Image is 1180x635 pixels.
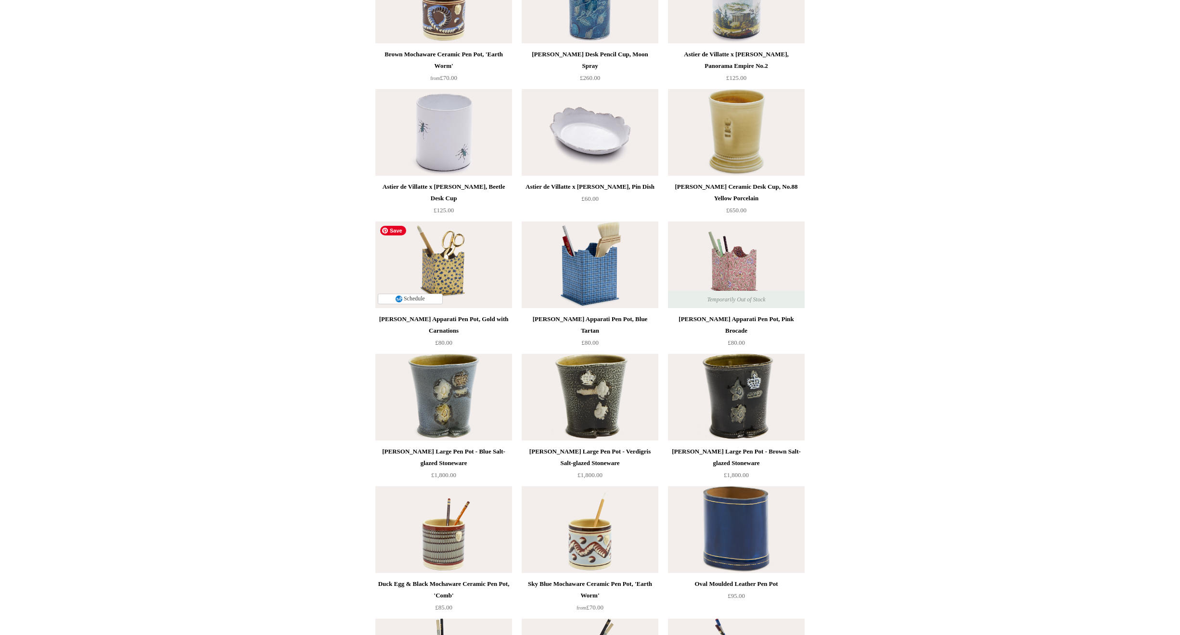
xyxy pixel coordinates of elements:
span: from [430,76,440,81]
a: Steve Harrison Large Pen Pot - Verdigris Salt-glazed Stoneware Steve Harrison Large Pen Pot - Ver... [522,354,658,441]
div: [PERSON_NAME] Desk Pencil Cup, Moon Spray [524,49,656,72]
span: Schedule [404,295,425,302]
div: Astier de Villatte x [PERSON_NAME], Pin Dish [524,181,656,193]
div: [PERSON_NAME] Large Pen Pot - Verdigris Salt-glazed Stoneware [524,446,656,469]
a: Brown Mochaware Ceramic Pen Pot, 'Earth Worm' from£70.00 [375,49,512,88]
span: £650.00 [726,207,746,214]
a: Duck Egg & Black Mochaware Ceramic Pen Pot, 'Comb' Duck Egg & Black Mochaware Ceramic Pen Pot, 'C... [375,486,512,573]
div: [PERSON_NAME] Apparati Pen Pot, Gold with Carnations [378,313,510,337]
div: [PERSON_NAME] Apparati Pen Pot, Blue Tartan [524,313,656,337]
a: Duck Egg & Black Mochaware Ceramic Pen Pot, 'Comb' £85.00 [375,578,512,618]
span: Save [380,226,406,235]
a: Sky Blue Mochaware Ceramic Pen Pot, 'Earth Worm' Sky Blue Mochaware Ceramic Pen Pot, 'Earth Worm' [522,486,658,573]
span: £80.00 [581,339,599,346]
img: Steve Harrison Large Pen Pot - Brown Salt-glazed Stoneware [668,354,805,441]
span: from [577,605,586,610]
span: £260.00 [580,74,600,81]
a: [PERSON_NAME] Large Pen Pot - Brown Salt-glazed Stoneware £1,800.00 [668,446,805,485]
a: Astier de Villatte x John Derian, Beetle Desk Cup Astier de Villatte x John Derian, Beetle Desk Cup [375,89,512,176]
a: Astier de Villatte x [PERSON_NAME], Pin Dish £60.00 [522,181,658,220]
a: [PERSON_NAME] Desk Pencil Cup, Moon Spray £260.00 [522,49,658,88]
span: £125.00 [434,207,454,214]
button: Schedule [378,294,443,304]
span: £1,800.00 [724,471,749,479]
a: [PERSON_NAME] Apparati Pen Pot, Gold with Carnations £80.00 [375,313,512,353]
a: [PERSON_NAME] Ceramic Desk Cup, No.88 Yellow Porcelain £650.00 [668,181,805,220]
span: £85.00 [435,604,452,611]
img: Scanlon Apparati Pen Pot, Blue Tartan [522,221,658,308]
img: Steve Harrison Large Pen Pot - Blue Salt-glazed Stoneware [375,354,512,441]
div: Sky Blue Mochaware Ceramic Pen Pot, 'Earth Worm' [524,578,656,601]
a: Steve Harrison Large Pen Pot - Brown Salt-glazed Stoneware Steve Harrison Large Pen Pot - Brown S... [668,354,805,441]
span: £80.00 [728,339,745,346]
div: Astier de Villatte x [PERSON_NAME], Panorama Empire No.2 [670,49,802,72]
span: £80.00 [435,339,452,346]
div: [PERSON_NAME] Ceramic Desk Cup, No.88 Yellow Porcelain [670,181,802,204]
span: £1,800.00 [431,471,456,479]
a: Sky Blue Mochaware Ceramic Pen Pot, 'Earth Worm' from£70.00 [522,578,658,618]
span: Temporarily Out of Stock [697,291,775,308]
img: Oval Moulded Leather Pen Pot [668,486,805,573]
a: [PERSON_NAME] Apparati Pen Pot, Pink Brocade £80.00 [668,313,805,353]
a: [PERSON_NAME] Large Pen Pot - Blue Salt-glazed Stoneware £1,800.00 [375,446,512,485]
span: £1,800.00 [577,471,603,479]
a: Scanlon Apparati Pen Pot, Pink Brocade Scanlon Apparati Pen Pot, Pink Brocade Temporarily Out of ... [668,221,805,308]
a: Steve Harrison Large Pen Pot - Blue Salt-glazed Stoneware Steve Harrison Large Pen Pot - Blue Sal... [375,354,512,441]
div: Oval Moulded Leather Pen Pot [670,578,802,590]
span: £95.00 [728,592,745,599]
a: [PERSON_NAME] Large Pen Pot - Verdigris Salt-glazed Stoneware £1,800.00 [522,446,658,485]
img: Steve Harrison Large Pen Pot - Verdigris Salt-glazed Stoneware [522,354,658,441]
div: Brown Mochaware Ceramic Pen Pot, 'Earth Worm' [378,49,510,72]
img: Scanlon Apparati Pen Pot, Gold with Carnations [375,221,512,308]
a: Steve Harrison Ceramic Desk Cup, No.88 Yellow Porcelain Steve Harrison Ceramic Desk Cup, No.88 Ye... [668,89,805,176]
span: £70.00 [430,74,457,81]
img: Sky Blue Mochaware Ceramic Pen Pot, 'Earth Worm' [522,486,658,573]
div: Astier de Villatte x [PERSON_NAME], Beetle Desk Cup [378,181,510,204]
a: Oval Moulded Leather Pen Pot £95.00 [668,578,805,618]
div: Duck Egg & Black Mochaware Ceramic Pen Pot, 'Comb' [378,578,510,601]
div: [PERSON_NAME] Apparati Pen Pot, Pink Brocade [670,313,802,337]
span: £70.00 [577,604,603,611]
a: Astier de Villatte x [PERSON_NAME], Panorama Empire No.2 £125.00 [668,49,805,88]
span: £125.00 [726,74,746,81]
img: Astier de Villatte x John Derian, Beetle Desk Cup [375,89,512,176]
a: Oval Moulded Leather Pen Pot Oval Moulded Leather Pen Pot [668,486,805,573]
a: [PERSON_NAME] Apparati Pen Pot, Blue Tartan £80.00 [522,313,658,353]
img: Duck Egg & Black Mochaware Ceramic Pen Pot, 'Comb' [375,486,512,573]
img: Steve Harrison Ceramic Desk Cup, No.88 Yellow Porcelain [668,89,805,176]
a: Scanlon Apparati Pen Pot, Blue Tartan Scanlon Apparati Pen Pot, Blue Tartan [522,221,658,308]
img: Scanlon Apparati Pen Pot, Pink Brocade [668,221,805,308]
a: Scanlon Apparati Pen Pot, Gold with Carnations Scanlon Apparati Pen Pot, Gold with Carnations [375,221,512,308]
a: Astier de Villatte x John Derian, Pin Dish Astier de Villatte x John Derian, Pin Dish [522,89,658,176]
div: [PERSON_NAME] Large Pen Pot - Brown Salt-glazed Stoneware [670,446,802,469]
div: [PERSON_NAME] Large Pen Pot - Blue Salt-glazed Stoneware [378,446,510,469]
a: Astier de Villatte x [PERSON_NAME], Beetle Desk Cup £125.00 [375,181,512,220]
span: £60.00 [581,195,599,202]
img: Astier de Villatte x John Derian, Pin Dish [522,89,658,176]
